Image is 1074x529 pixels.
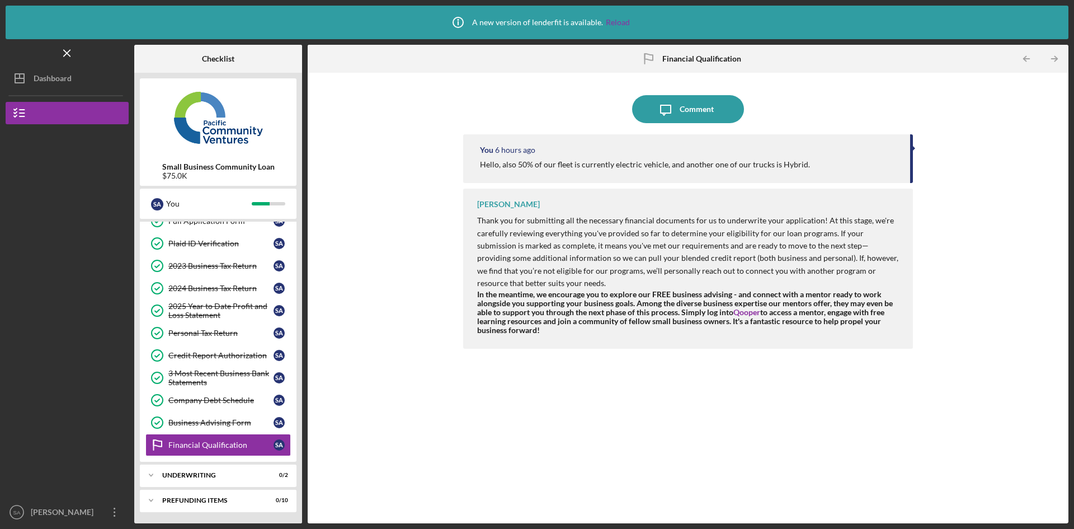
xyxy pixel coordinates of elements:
div: 0 / 2 [268,472,288,479]
a: Credit Report AuthorizationSA [145,344,291,367]
div: Financial Qualification [168,441,274,450]
div: S A [274,439,285,451]
strong: In the meantime, we encourage you to explore our FREE business advising - and connect with a ment... [477,289,893,335]
a: 2025 Year to Date Profit and Loss StatementSA [145,299,291,322]
p: Thank you for submitting all the necessary financial documents for us to underwrite your applicat... [477,214,902,289]
b: Small Business Community Loan [162,162,275,171]
div: S A [151,198,163,210]
div: $75.0K [162,171,275,180]
div: S A [274,327,285,339]
time: 2025-09-22 16:15 [495,146,535,155]
b: Financial Qualification [662,54,741,63]
a: Plaid ID VerificationSA [145,232,291,255]
div: Plaid ID Verification [168,239,274,248]
a: 2023 Business Tax ReturnSA [145,255,291,277]
div: Hello, also 50% of our fleet is currently electric vehicle, and another one of our trucks is Hybrid. [480,160,810,169]
div: S A [274,305,285,316]
b: Checklist [202,54,234,63]
div: A new version of lenderfit is available. [444,8,630,36]
img: Product logo [140,84,296,151]
div: [PERSON_NAME] [28,501,101,526]
div: S A [274,260,285,271]
div: 3 Most Recent Business Bank Statements [168,369,274,387]
a: Company Debt ScheduleSA [145,389,291,411]
div: Dashboard [34,67,72,92]
div: Comment [680,95,714,123]
div: S A [274,417,285,428]
a: 2024 Business Tax ReturnSA [145,277,291,299]
button: Dashboard [6,67,129,90]
button: Comment [632,95,744,123]
div: 2023 Business Tax Return [168,261,274,270]
div: Underwriting [162,472,260,479]
div: Business Advising Form [168,418,274,427]
div: S A [274,395,285,406]
div: Prefunding Items [162,497,260,504]
div: 0 / 10 [268,497,288,504]
a: Financial QualificationSA [145,434,291,456]
button: SA[PERSON_NAME] [6,501,129,523]
a: Personal Tax ReturnSA [145,322,291,344]
div: S A [274,372,285,383]
div: Personal Tax Return [168,329,274,338]
div: Credit Report Authorization [168,351,274,360]
div: 2025 Year to Date Profit and Loss Statement [168,302,274,320]
div: Company Debt Schedule [168,396,274,405]
a: Business Advising FormSA [145,411,291,434]
a: Reload [606,18,630,27]
div: S A [274,238,285,249]
a: 3 Most Recent Business Bank StatementsSA [145,367,291,389]
div: 2024 Business Tax Return [168,284,274,293]
div: [PERSON_NAME] [477,200,540,209]
div: You [166,194,252,213]
div: S A [274,350,285,361]
a: Qooper [733,307,760,317]
div: You [480,146,493,155]
text: SA [13,509,21,516]
div: S A [274,283,285,294]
